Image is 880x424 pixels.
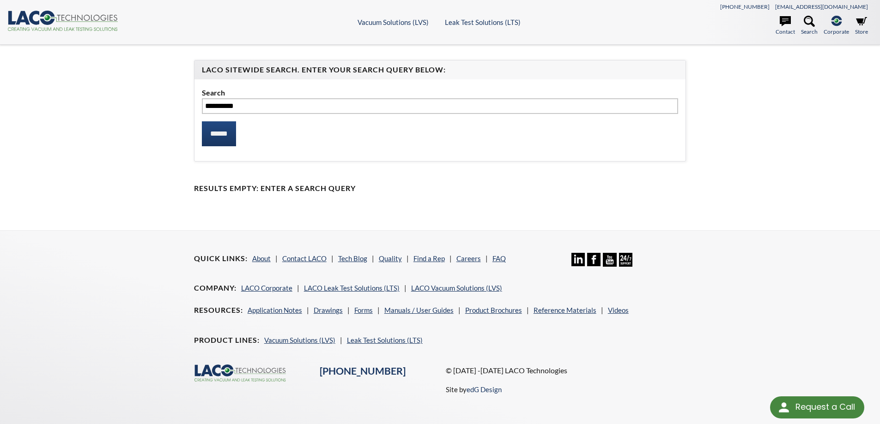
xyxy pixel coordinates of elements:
img: round button [777,400,791,415]
span: Corporate [824,27,849,36]
a: LACO Corporate [241,284,292,292]
a: Leak Test Solutions (LTS) [347,336,423,344]
p: © [DATE] -[DATE] LACO Technologies [446,364,686,376]
h4: LACO Sitewide Search. Enter your Search Query Below: [202,65,679,75]
a: Contact LACO [282,254,327,263]
a: LACO Leak Test Solutions (LTS) [304,284,400,292]
a: Vacuum Solutions (LVS) [358,18,429,26]
a: Forms [354,306,373,314]
a: Application Notes [248,306,302,314]
img: 24/7 Support Icon [619,253,632,266]
a: [PHONE_NUMBER] [720,3,770,10]
a: FAQ [492,254,506,263]
a: About [252,254,271,263]
a: 24/7 Support [619,260,632,268]
a: Vacuum Solutions (LVS) [264,336,335,344]
h4: Company [194,283,237,293]
a: Quality [379,254,402,263]
a: Search [801,16,818,36]
a: Careers [456,254,481,263]
a: Store [855,16,868,36]
a: [EMAIL_ADDRESS][DOMAIN_NAME] [775,3,868,10]
p: Site by [446,384,502,395]
a: Drawings [314,306,343,314]
h4: Quick Links [194,254,248,263]
a: Product Brochures [465,306,522,314]
h4: Product Lines [194,335,260,345]
div: Request a Call [795,396,855,418]
a: LACO Vacuum Solutions (LVS) [411,284,502,292]
h4: Resources [194,305,243,315]
a: edG Design [467,385,502,394]
a: Manuals / User Guides [384,306,454,314]
h4: Results Empty: Enter a Search Query [194,184,686,193]
a: [PHONE_NUMBER] [320,365,406,377]
label: Search [202,87,679,99]
a: Reference Materials [534,306,596,314]
a: Find a Rep [413,254,445,263]
a: Contact [776,16,795,36]
a: Leak Test Solutions (LTS) [445,18,521,26]
a: Tech Blog [338,254,367,263]
div: Request a Call [770,396,864,418]
a: Videos [608,306,629,314]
